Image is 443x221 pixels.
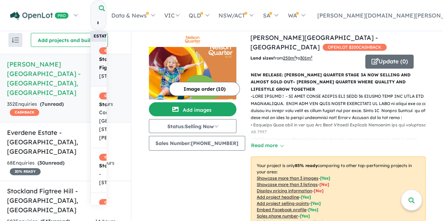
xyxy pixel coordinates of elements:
[314,188,324,193] span: [ No ]
[12,37,19,43] img: sort.svg
[257,194,299,200] u: Add project headline
[99,163,124,169] strong: Stockland
[40,101,64,107] strong: ( unread)
[31,33,108,47] button: Add projects and builders
[257,213,298,219] u: Sales phone number
[7,100,96,117] div: 352 Enquir ies
[169,82,240,96] button: Image order (10)
[152,36,234,44] img: Nelson Quarter Estate - Box Hill Logo
[184,3,214,28] a: QLD
[7,159,94,176] div: 68 Enquir ies
[99,47,149,81] span: Hill - [STREET_ADDRESS]
[10,109,39,116] span: CASHBACK
[257,207,306,212] u: Embed Facebook profile
[251,141,284,150] button: Read more
[90,86,108,148] a: CASHBACK StocklandWildflower - Corner [GEOGRAPHIC_DATA][STREET_ADDRESS][PERSON_NAME]
[323,44,387,51] span: OPENLOT $ 200 CASHBACK
[94,33,112,39] b: Estates
[300,55,312,61] u: 301 m
[257,188,312,193] u: Display pricing information
[251,71,425,93] p: NEW RELEASE: [PERSON_NAME] QUARTER STAGE 3A NOW SELLING AND ALMOST SOLD OUT– [PERSON_NAME] QUARTE...
[257,182,318,187] u: Showcase more than 3 listings
[37,160,64,166] strong: ( unread)
[301,194,311,200] span: [ Yes ]
[99,154,149,187] span: Shoreline - [STREET_ADDRESS]
[257,201,309,206] u: Add project selling-points
[99,92,154,142] span: Wildflower - Corner [GEOGRAPHIC_DATA][STREET_ADDRESS][PERSON_NAME]
[365,55,414,69] button: Update (0)
[90,41,108,87] a: CASHBACK Stockland FigtreeHill - [STREET_ADDRESS]
[319,182,329,187] span: [ No ]
[214,3,258,28] a: NSW/ACT
[99,101,124,108] strong: Stockland
[320,175,330,181] span: [ Yes ]
[300,213,310,219] span: [ Yes ]
[10,12,69,20] img: Openlot PRO Logo White
[308,207,318,212] span: [ Yes ]
[250,55,273,61] b: Land sizes
[99,199,129,206] span: CASHBACK
[251,93,431,193] p: - LORE IPSUMD ! - SI AMET CONSE ADIPIS ELI SEDD 36 EIUSMO TEMP INC UTLA ETD MAGNAALIQUA. ENIM ADM...
[283,3,309,28] a: WA
[283,55,296,61] u: 250 m
[295,163,318,168] b: 85 % ready
[91,15,105,30] input: Try estate name, suburb, builder or developer
[99,154,129,161] span: CASHBACK
[149,47,236,99] img: Nelson Quarter Estate - Box Hill
[149,136,245,151] button: Sales Number:[PHONE_NUMBER]
[7,128,124,156] h5: Everdene Estate - [GEOGRAPHIC_DATA] , [GEOGRAPHIC_DATA]
[90,148,108,193] a: CASHBACK StocklandShoreline - [STREET_ADDRESS]
[7,186,124,215] h5: Stockland Figtree Hill - [GEOGRAPHIC_DATA] , [GEOGRAPHIC_DATA]
[159,3,184,28] a: VIC
[99,92,129,99] span: CASHBACK
[296,55,312,61] span: to
[42,101,44,107] span: 7
[7,60,124,97] h5: [PERSON_NAME][GEOGRAPHIC_DATA] - [GEOGRAPHIC_DATA] , [GEOGRAPHIC_DATA]
[311,201,321,206] span: [ Yes ]
[99,56,124,62] strong: Stockland
[99,47,129,54] span: CASHBACK
[149,119,236,133] button: Status:Selling Now
[257,175,318,181] u: Showcase more than 3 images
[149,102,236,116] button: Add images
[10,168,41,175] span: 20 % READY
[99,64,117,71] strong: Figtree
[258,3,283,28] a: SA
[294,55,296,59] sup: 2
[106,3,159,28] a: Data & News
[39,160,45,166] span: 30
[149,33,236,99] a: Nelson Quarter Estate - Box Hill LogoNelson Quarter Estate - Box Hill
[311,55,312,59] sup: 2
[250,34,378,51] a: [PERSON_NAME][GEOGRAPHIC_DATA] - [GEOGRAPHIC_DATA]
[250,55,360,62] p: from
